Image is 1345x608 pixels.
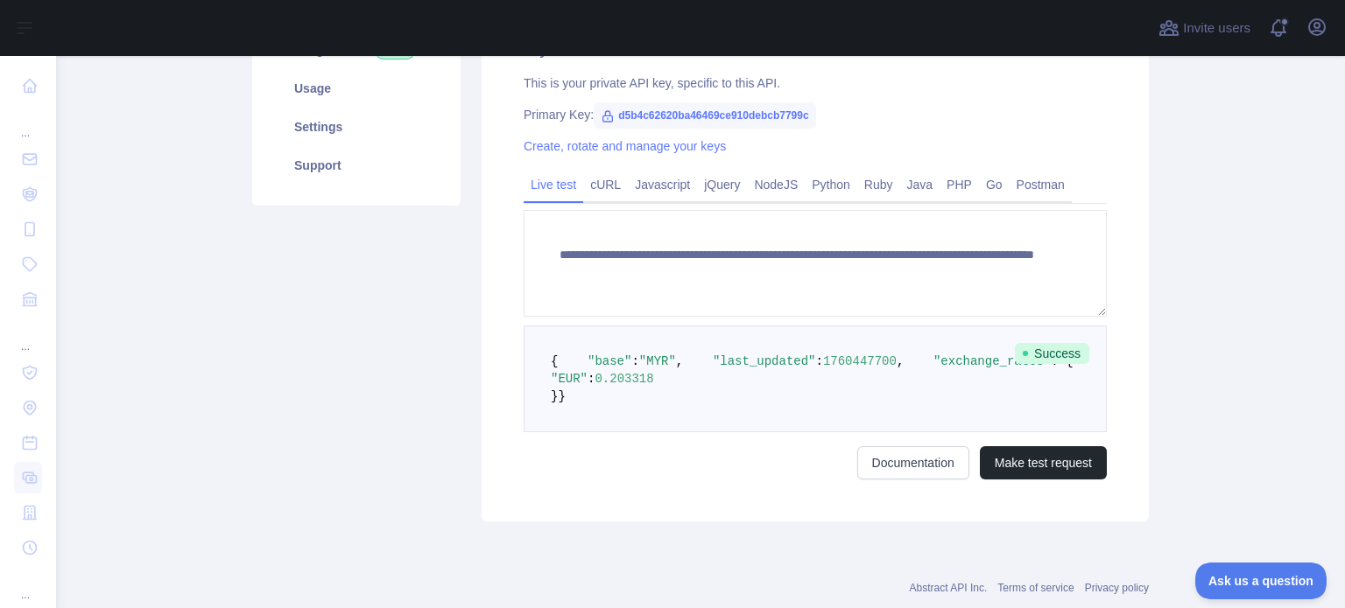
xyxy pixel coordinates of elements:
[823,354,897,368] span: 1760447700
[273,146,440,185] a: Support
[628,171,697,199] a: Javascript
[910,582,988,594] a: Abstract API Inc.
[747,171,805,199] a: NodeJS
[1195,563,1327,599] iframe: Toggle Customer Support
[979,171,1010,199] a: Go
[524,171,583,199] a: Live test
[816,354,823,368] span: :
[588,354,631,368] span: "base"
[14,567,42,602] div: ...
[1051,354,1073,368] span: : {
[631,354,638,368] span: :
[1183,18,1250,38] span: Invite users
[595,372,653,386] span: 0.203318
[997,582,1074,594] a: Terms of service
[697,171,747,199] a: jQuery
[980,446,1107,479] button: Make test request
[273,108,440,146] a: Settings
[1155,14,1254,42] button: Invite users
[1015,343,1089,364] span: Success
[639,354,676,368] span: "MYR"
[676,354,683,368] span: ,
[1085,582,1149,594] a: Privacy policy
[524,106,1107,123] div: Primary Key:
[524,139,726,153] a: Create, rotate and manage your keys
[588,372,595,386] span: :
[14,318,42,353] div: ...
[551,372,588,386] span: "EUR"
[805,171,857,199] a: Python
[940,171,979,199] a: PHP
[273,69,440,108] a: Usage
[713,354,816,368] span: "last_updated"
[857,171,900,199] a: Ruby
[594,102,816,129] span: d5b4c62620ba46469ce910debcb7799c
[583,171,628,199] a: cURL
[857,446,969,479] a: Documentation
[524,74,1107,92] div: This is your private API key, specific to this API.
[1010,171,1072,199] a: Postman
[551,354,558,368] span: {
[558,389,565,403] span: }
[14,105,42,140] div: ...
[897,354,904,368] span: ,
[900,171,940,199] a: Java
[551,389,558,403] span: }
[933,354,1051,368] span: "exchange_rates"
